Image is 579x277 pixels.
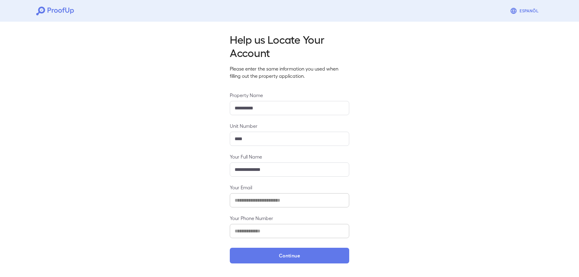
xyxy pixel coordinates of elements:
label: Your Full Name [230,153,349,160]
label: Unit Number [230,122,349,129]
p: Please enter the same information you used when filling out the property application. [230,65,349,80]
button: Continue [230,248,349,263]
label: Your Email [230,184,349,191]
label: Your Phone Number [230,215,349,222]
button: Espanõl [508,5,543,17]
h2: Help us Locate Your Account [230,33,349,59]
label: Property Name [230,92,349,99]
